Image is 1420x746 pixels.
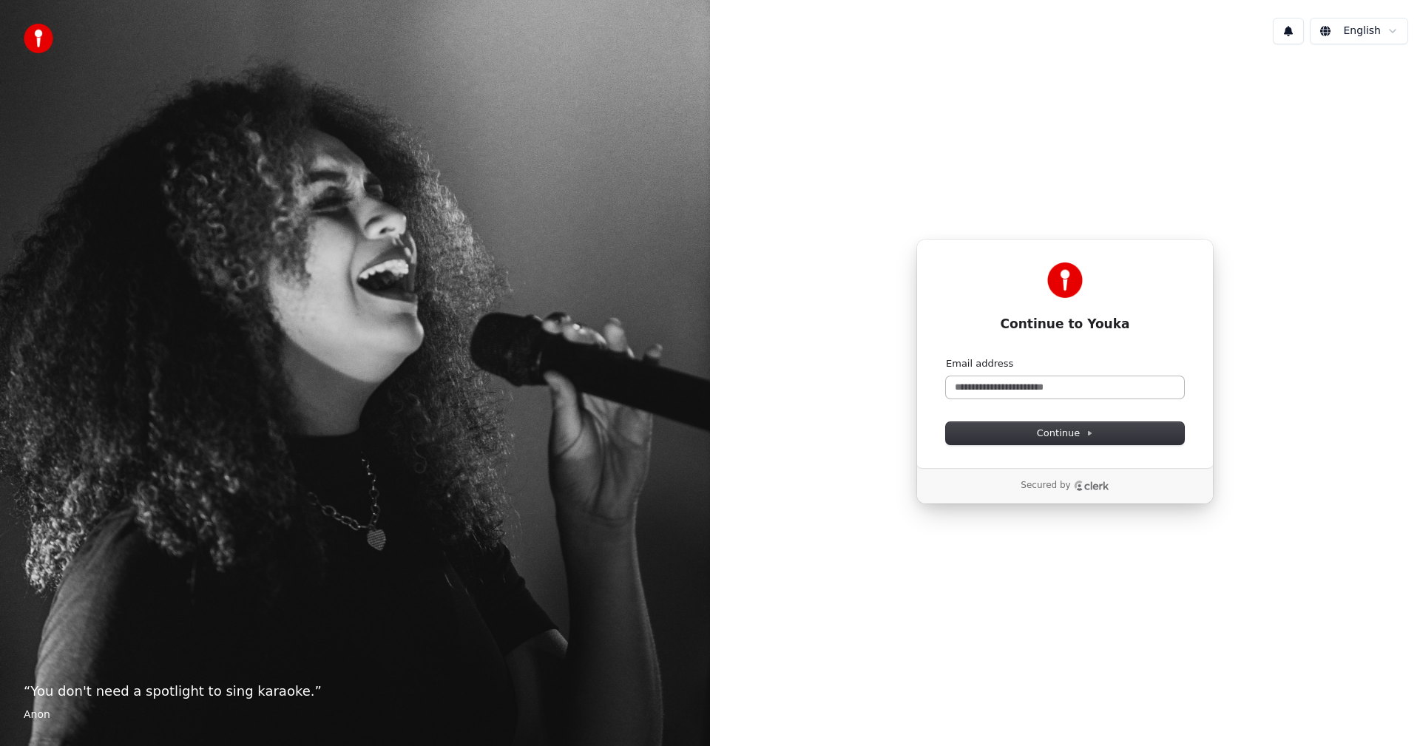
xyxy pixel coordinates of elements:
label: Email address [946,357,1013,370]
p: “ You don't need a spotlight to sing karaoke. ” [24,681,686,702]
h1: Continue to Youka [946,316,1184,333]
footer: Anon [24,708,686,722]
span: Continue [1037,427,1093,440]
img: Youka [1047,262,1083,298]
a: Clerk logo [1074,481,1109,491]
img: youka [24,24,53,53]
p: Secured by [1021,480,1070,492]
button: Continue [946,422,1184,444]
